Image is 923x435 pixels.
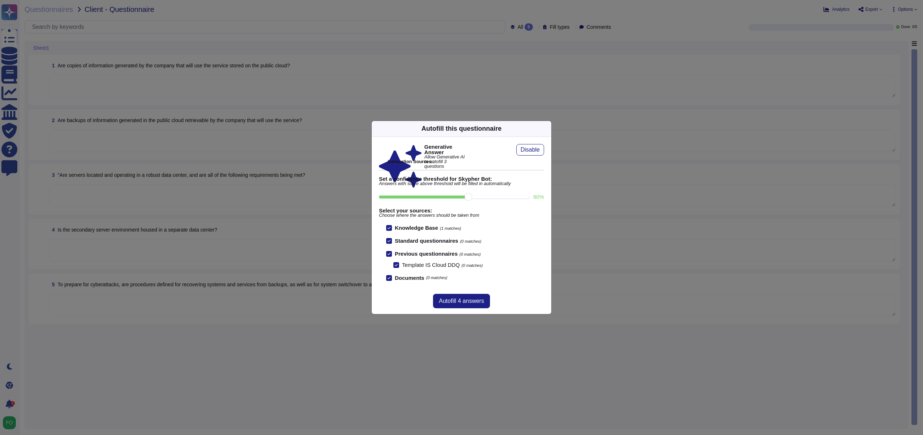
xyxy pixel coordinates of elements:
b: Previous questionnaires [395,251,458,257]
div: Autofill this questionnaire [421,124,502,134]
span: (0 matches) [459,252,481,256]
span: (0 matches) [461,263,483,268]
span: (0 matches) [460,239,481,243]
b: Standard questionnaires [395,238,458,244]
button: Disable [516,144,544,156]
span: Disable [521,147,540,153]
label: 80 % [533,194,544,199]
span: (1 matches) [440,226,461,230]
span: Autofill 4 answers [439,298,484,304]
span: Template IS Cloud DDQ [402,262,460,268]
span: Choose where the answers should be taken from [379,213,544,218]
span: Allow Generative AI to autofill 3 questions [424,155,467,169]
b: Knowledge Base [395,225,438,231]
b: Select your sources: [379,208,544,213]
span: (0 matches) [426,276,447,280]
button: Autofill 4 answers [433,294,490,308]
b: Generation Sources : [388,159,434,164]
span: Answers with score above threshold will be filled in automatically [379,181,544,186]
b: Set a confidence threshold for Skypher Bot: [379,176,544,181]
b: Generative Answer [424,144,467,155]
b: Documents [395,275,424,281]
